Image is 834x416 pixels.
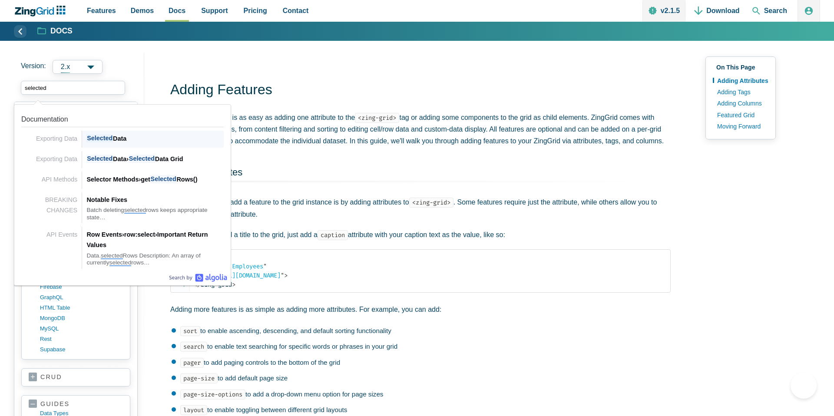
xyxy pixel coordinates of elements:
[225,263,267,270] span: Employees
[232,281,235,288] span: >
[284,272,288,279] span: >
[281,272,284,279] span: "
[129,155,155,163] span: Selected
[170,229,671,241] p: For example, to add a title to the grid, just add a attribute with your caption text as the value...
[131,5,154,17] span: Demos
[194,281,201,288] span: </
[180,373,218,383] code: page-size
[713,86,768,98] a: Adding Tags
[172,357,671,368] li: to add paging controls to the bottom of the grid
[29,400,123,408] a: guides
[40,282,123,292] a: firebase
[101,252,123,259] span: selected
[713,121,768,132] a: Moving Forward
[170,196,671,220] p: The easiest way to add a feature to the grid instance is by adding attributes to . Some features ...
[21,116,68,123] span: Documentation
[109,259,132,266] span: selected
[18,168,227,188] a: Link to the result
[263,263,267,270] span: "
[46,231,77,238] span: API Events
[21,60,46,74] span: Version:
[40,344,123,355] a: supabase
[40,324,123,334] a: MySQL
[139,176,141,183] span: ›
[180,326,200,336] code: sort
[155,231,157,238] span: ›
[86,229,224,251] div: Row Events row:select Important Return Values
[18,148,227,168] a: Link to the result
[211,272,284,279] span: [URL][DOMAIN_NAME]
[124,207,146,214] span: selected
[172,373,671,383] li: to add default page size
[791,373,817,399] iframe: Help Scout Beacon - Open
[38,26,73,36] a: Docs
[42,176,77,183] span: API Methods
[172,326,671,336] li: to enable ascending, descending, and default sorting functionality
[150,175,177,183] span: Selected
[40,303,123,313] a: HTML table
[40,292,123,303] a: GraphQL
[29,373,123,382] a: crud
[172,389,671,399] li: to add a drop-down menu option for page sizes
[87,5,116,17] span: Features
[21,81,125,95] input: search input
[36,155,77,162] span: Exporting Data
[86,252,224,267] div: Data. Rows Description: An array of currently rows…
[40,313,123,324] a: MongoDB
[318,230,348,240] code: caption
[86,207,224,221] div: Batch deleting rows keeps appropriate state…
[170,304,671,315] p: Adding more features is as simple as adding more attributes. For example, you can add:
[122,231,124,238] span: ›
[50,27,73,35] strong: Docs
[172,341,671,352] li: to enable text searching for specific words or phrases in your grid
[18,108,227,148] a: Link to the result
[86,155,113,163] span: Selected
[355,113,399,123] code: <zing-grid>
[201,5,228,17] span: Support
[86,154,224,164] div: Data Data Grid
[126,155,129,162] span: ›
[18,189,227,224] a: Link to the result
[170,112,671,147] p: Turning on features is as easy as adding one attribute to the tag or adding some components to th...
[86,195,224,205] div: Notable Fixes
[21,60,137,74] label: Versions
[86,134,113,142] span: Selected
[194,281,232,288] span: zing-grid
[180,405,207,415] code: layout
[86,174,224,185] div: Selector Methods get Rows()
[713,109,768,121] a: Featured Grid
[244,5,267,17] span: Pricing
[169,5,185,17] span: Docs
[172,405,671,415] li: to enable toggling between different grid layouts
[86,133,224,144] div: Data
[45,196,77,214] span: BREAKING CHANGES
[40,334,123,344] a: rest
[713,98,768,109] a: Adding Columns
[170,81,671,100] h1: Adding Features
[283,5,309,17] span: Contact
[180,390,245,399] code: page-size-options
[18,223,227,268] a: Link to the result
[409,198,453,208] code: <zing-grid>
[169,273,227,282] div: Search by
[180,342,207,352] code: search
[713,75,768,86] a: Adding Attributes
[169,273,227,282] a: Algolia
[180,358,204,368] code: pager
[36,135,77,142] span: Exporting Data
[14,6,70,17] a: ZingChart Logo. Click to return to the homepage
